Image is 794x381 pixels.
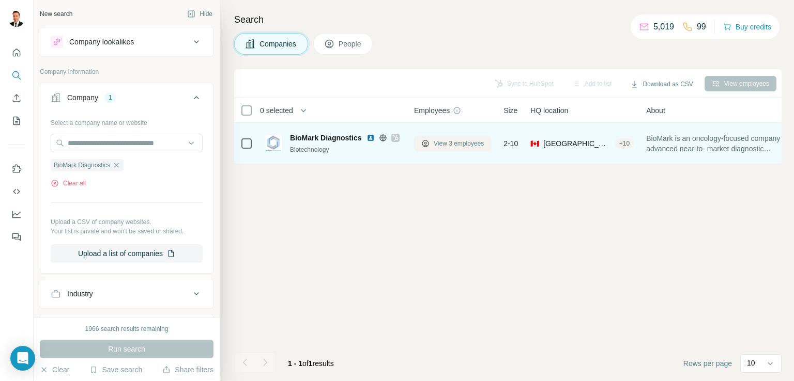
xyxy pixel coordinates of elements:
span: results [288,359,334,368]
img: Avatar [8,10,25,27]
button: HQ location [40,316,213,341]
div: Biotechnology [290,145,402,154]
button: Clear [40,364,69,375]
span: 1 [309,359,313,368]
button: Use Surfe API [8,182,25,201]
div: Company lookalikes [69,37,134,47]
div: New search [40,9,72,19]
span: 0 selected [260,105,293,116]
img: LinkedIn logo [367,134,375,142]
p: 99 [697,21,706,33]
span: 2-10 [503,138,518,149]
div: Industry [67,289,93,299]
button: Feedback [8,228,25,246]
button: Industry [40,281,213,306]
button: Quick start [8,43,25,62]
span: of [302,359,309,368]
span: BioMark Diagnostics [54,161,110,170]
p: 5,019 [653,21,674,33]
span: [GEOGRAPHIC_DATA], [GEOGRAPHIC_DATA] [543,138,611,149]
button: Save search [89,364,142,375]
p: Company information [40,67,213,76]
div: Select a company name or website [51,114,203,128]
button: Dashboard [8,205,25,224]
div: 1966 search results remaining [85,324,169,334]
span: Companies [259,39,297,49]
span: 1 - 1 [288,359,302,368]
button: View 3 employees [414,136,491,151]
button: Company lookalikes [40,29,213,54]
button: Use Surfe on LinkedIn [8,160,25,178]
p: Upload a CSV of company websites. [51,217,203,227]
button: Hide [180,6,220,22]
span: People [339,39,362,49]
span: HQ location [530,105,568,116]
span: Rows per page [683,358,732,369]
div: Open Intercom Messenger [10,346,35,371]
span: Employees [414,105,450,116]
img: Logo of BioMark Diagnostics [265,135,282,152]
button: My lists [8,112,25,130]
div: Company [67,92,98,103]
div: 1 [104,93,116,102]
span: View 3 employees [434,139,484,148]
button: Buy credits [723,20,771,34]
button: Share filters [162,364,213,375]
button: Enrich CSV [8,89,25,107]
span: 🇨🇦 [530,138,539,149]
span: Size [503,105,517,116]
button: Search [8,66,25,85]
div: + 10 [615,139,634,148]
button: Download as CSV [623,76,700,92]
p: Your list is private and won't be saved or shared. [51,227,203,236]
p: 10 [747,358,755,368]
button: Clear all [51,179,86,188]
h4: Search [234,12,782,27]
span: About [646,105,665,116]
button: Company1 [40,85,213,114]
span: BioMark Diagnostics [290,133,361,143]
button: Upload a list of companies [51,244,203,263]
